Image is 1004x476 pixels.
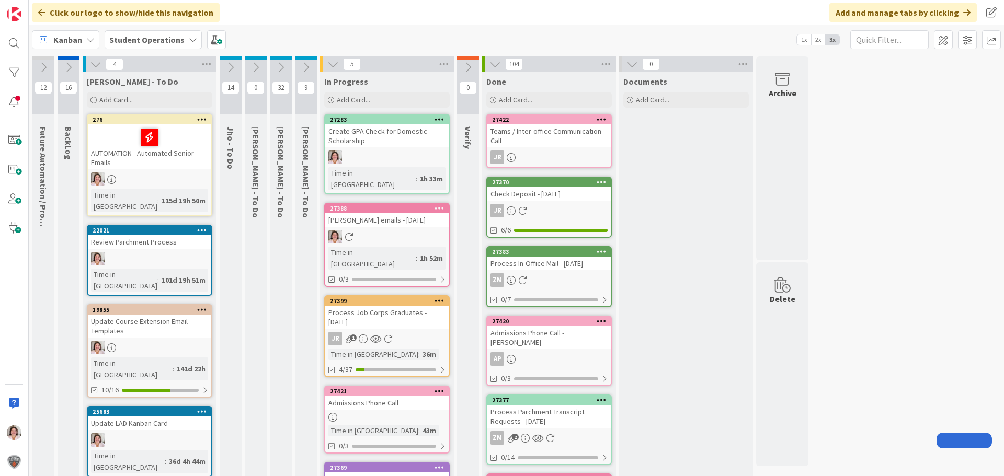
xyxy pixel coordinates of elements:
[811,34,825,45] span: 2x
[343,58,361,71] span: 5
[325,306,449,329] div: Process Job Corps Graduates - [DATE]
[88,115,211,124] div: 276
[512,434,519,440] span: 2
[159,195,208,206] div: 115d 19h 50m
[87,76,178,87] span: Emilie - To Do
[301,126,311,218] span: Amanda - To Do
[487,431,611,445] div: ZM
[91,252,105,265] img: EW
[325,213,449,227] div: [PERSON_NAME] emails - [DATE]
[487,317,611,326] div: 27420
[276,126,286,218] span: Eric - To Do
[487,178,611,187] div: 27370
[324,386,450,454] a: 27421Admissions Phone CallTime in [GEOGRAPHIC_DATA]:43m0/3
[325,150,449,164] div: EW
[324,203,450,287] a: 27388[PERSON_NAME] emails - [DATE]EWTime in [GEOGRAPHIC_DATA]:1h 52m0/3
[330,388,449,395] div: 27421
[250,126,261,218] span: Zaida - To Do
[35,82,52,94] span: 12
[93,227,211,234] div: 22021
[770,293,795,305] div: Delete
[325,332,449,345] div: JR
[88,252,211,265] div: EW
[339,440,349,451] span: 0/3
[463,126,473,149] span: Verify
[88,226,211,235] div: 22021
[88,235,211,249] div: Review Parchment Process
[91,450,165,473] div: Time in [GEOGRAPHIC_DATA]
[157,274,159,286] span: :
[623,76,667,87] span: Documents
[487,187,611,201] div: Check Deposit - [DATE]
[492,116,611,123] div: 27422
[486,316,612,386] a: 27420Admissions Phone Call - [PERSON_NAME]AP0/3
[93,116,211,123] div: 276
[505,58,523,71] span: 104
[490,352,504,366] div: AP
[490,204,504,217] div: JR
[109,34,185,45] b: Student Operations
[825,34,839,45] span: 3x
[325,296,449,306] div: 27399
[93,306,211,314] div: 19855
[7,455,21,469] img: avatar
[328,349,418,360] div: Time in [GEOGRAPHIC_DATA]
[487,178,611,201] div: 27370Check Deposit - [DATE]
[328,332,342,345] div: JR
[328,247,416,270] div: Time in [GEOGRAPHIC_DATA]
[328,167,416,190] div: Time in [GEOGRAPHIC_DATA]
[330,116,449,123] div: 27283
[7,425,21,440] img: EW
[32,3,220,22] div: Click our logo to show/hide this navigation
[173,363,174,375] span: :
[769,87,796,99] div: Archive
[350,334,357,341] span: 1
[174,363,208,375] div: 141d 22h
[325,124,449,147] div: Create GPA Check for Domestic Scholarship
[490,150,504,164] div: JR
[325,396,449,410] div: Admissions Phone Call
[325,387,449,396] div: 27421
[88,115,211,169] div: 276AUTOMATION - Automated Senior Emails
[487,204,611,217] div: JR
[487,124,611,147] div: Teams / Inter-office Communication - Call
[492,397,611,404] div: 27377
[88,124,211,169] div: AUTOMATION - Automated Senior Emails
[459,82,477,94] span: 0
[91,189,157,212] div: Time in [GEOGRAPHIC_DATA]
[159,274,208,286] div: 101d 19h 51m
[87,114,212,216] a: 276AUTOMATION - Automated Senior EmailsEWTime in [GEOGRAPHIC_DATA]:115d 19h 50m
[325,296,449,329] div: 27399Process Job Corps Graduates - [DATE]
[486,76,506,87] span: Done
[417,173,446,184] div: 1h 33m
[487,247,611,257] div: 27383
[829,3,977,22] div: Add and manage tabs by clicking
[88,416,211,430] div: Update LAD Kanban Card
[325,230,449,243] div: EW
[492,248,611,256] div: 27383
[93,408,211,415] div: 25683
[420,349,439,360] div: 36m
[325,204,449,213] div: 27388
[165,456,166,467] span: :
[222,82,239,94] span: 14
[337,95,370,105] span: Add Card...
[325,115,449,124] div: 27283
[339,274,349,285] span: 0/3
[324,295,450,377] a: 27399Process Job Corps Graduates - [DATE]JRTime in [GEOGRAPHIC_DATA]:36m4/37
[490,273,504,287] div: ZM
[636,95,669,105] span: Add Card...
[325,387,449,410] div: 27421Admissions Phone Call
[60,82,77,94] span: 16
[501,225,511,236] span: 6/6
[88,407,211,430] div: 25683Update LAD Kanban Card
[328,230,342,243] img: EW
[487,396,611,428] div: 27377Process Parchment Transcript Requests - [DATE]
[330,464,449,471] div: 27369
[272,82,290,94] span: 32
[416,252,417,264] span: :
[101,385,119,396] span: 10/16
[91,172,105,186] img: EW
[88,407,211,416] div: 25683
[63,126,74,160] span: BackLog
